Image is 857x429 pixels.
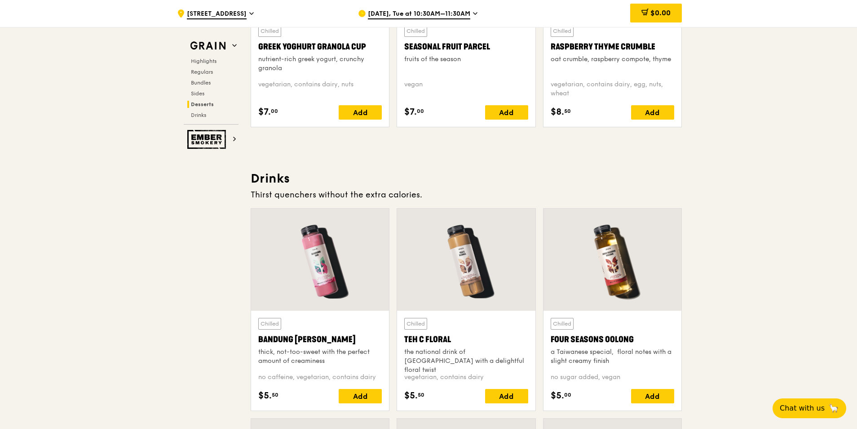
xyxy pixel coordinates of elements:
span: $0.00 [650,9,671,17]
div: vegetarian, contains dairy, nuts [258,80,382,98]
div: Add [631,389,674,403]
span: 50 [418,391,424,398]
div: Chilled [404,25,427,37]
div: a Taiwanese special, floral notes with a slight creamy finish [551,348,674,366]
span: Sides [191,90,204,97]
div: Bandung [PERSON_NAME] [258,333,382,346]
div: Chilled [258,25,281,37]
span: Regulars [191,69,213,75]
div: Chilled [551,318,574,330]
div: Chilled [258,318,281,330]
div: no caffeine, vegetarian, contains dairy [258,373,382,382]
span: Highlights [191,58,216,64]
span: $7. [258,105,271,119]
span: [DATE], Tue at 10:30AM–11:30AM [368,9,470,19]
img: Ember Smokery web logo [187,130,229,149]
span: $5. [404,389,418,402]
h3: Drinks [251,170,682,187]
div: vegetarian, contains dairy, egg, nuts, wheat [551,80,674,98]
div: Chilled [404,318,427,330]
img: Grain web logo [187,38,229,54]
span: 00 [564,391,571,398]
span: 00 [271,107,278,115]
span: Bundles [191,80,211,86]
span: $7. [404,105,417,119]
div: Add [339,105,382,120]
span: [STREET_ADDRESS] [187,9,247,19]
span: Desserts [191,101,214,107]
div: vegan [404,80,528,98]
div: Add [485,105,528,120]
div: Add [485,389,528,403]
div: fruits of the season [404,55,528,64]
span: 00 [417,107,424,115]
div: vegetarian, contains dairy [404,373,528,382]
span: 50 [564,107,571,115]
div: Add [631,105,674,120]
span: Chat with us [780,403,825,414]
div: nutrient-rich greek yogurt, crunchy granola [258,55,382,73]
button: Chat with us🦙 [773,398,846,418]
div: Add [339,389,382,403]
span: 🦙 [828,403,839,414]
div: Teh C Floral [404,333,528,346]
div: Thirst quenchers without the extra calories. [251,188,682,201]
span: $5. [551,389,564,402]
div: Four Seasons Oolong [551,333,674,346]
div: Greek Yoghurt Granola Cup [258,40,382,53]
span: $8. [551,105,564,119]
div: Raspberry Thyme Crumble [551,40,674,53]
div: no sugar added, vegan [551,373,674,382]
div: thick, not-too-sweet with the perfect amount of creaminess [258,348,382,366]
div: Chilled [551,25,574,37]
div: the national drink of [GEOGRAPHIC_DATA] with a delightful floral twist [404,348,528,375]
div: oat crumble, raspberry compote, thyme [551,55,674,64]
span: $5. [258,389,272,402]
span: Drinks [191,112,206,118]
span: 50 [272,391,278,398]
div: Seasonal Fruit Parcel [404,40,528,53]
